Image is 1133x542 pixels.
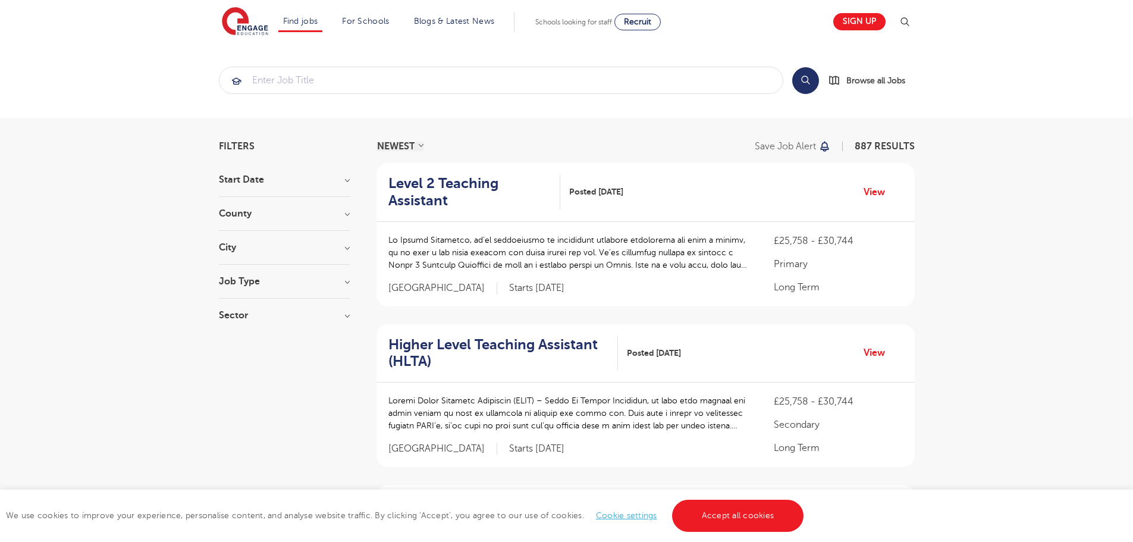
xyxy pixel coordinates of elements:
h3: City [219,243,350,252]
span: [GEOGRAPHIC_DATA] [388,443,497,455]
p: Save job alert [755,142,816,151]
p: Starts [DATE] [509,282,564,295]
span: [GEOGRAPHIC_DATA] [388,282,497,295]
span: Filters [219,142,255,151]
a: View [864,184,894,200]
a: For Schools [342,17,389,26]
a: Level 2 Teaching Assistant [388,175,560,209]
h3: Job Type [219,277,350,286]
a: Browse all Jobs [828,74,915,87]
a: View [864,345,894,361]
p: Lo Ipsumd Sitametco, ad’el seddoeiusmo te incididunt utlabore etdolorema ali enim a minimv, qu no... [388,234,751,271]
h2: Level 2 Teaching Assistant [388,175,551,209]
a: Blogs & Latest News [414,17,495,26]
span: Posted [DATE] [627,347,681,359]
span: Schools looking for staff [535,18,612,26]
img: Engage Education [222,7,268,37]
p: Long Term [774,441,902,455]
p: Primary [774,257,902,271]
button: Save job alert [755,142,831,151]
a: Cookie settings [596,511,657,520]
span: Posted [DATE] [569,186,623,198]
p: Loremi Dolor Sitametc Adipiscin (ELIT) – Seddo Ei Tempor Incididun, ut labo etdo magnaal eni admi... [388,394,751,432]
a: Recruit [614,14,661,30]
h3: Start Date [219,175,350,184]
button: Search [792,67,819,94]
a: Sign up [833,13,886,30]
a: Higher Level Teaching Assistant (HLTA) [388,336,618,371]
p: Secondary [774,418,902,432]
p: £25,758 - £30,744 [774,234,902,248]
p: Starts [DATE] [509,443,564,455]
h2: Higher Level Teaching Assistant (HLTA) [388,336,608,371]
p: £25,758 - £30,744 [774,394,902,409]
p: Long Term [774,280,902,295]
a: Find jobs [283,17,318,26]
input: Submit [219,67,783,93]
span: 887 RESULTS [855,141,915,152]
a: Accept all cookies [672,500,804,532]
span: Browse all Jobs [846,74,905,87]
span: Recruit [624,17,651,26]
h3: County [219,209,350,218]
h3: Sector [219,311,350,320]
div: Submit [219,67,783,94]
span: We use cookies to improve your experience, personalise content, and analyse website traffic. By c... [6,511,806,520]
